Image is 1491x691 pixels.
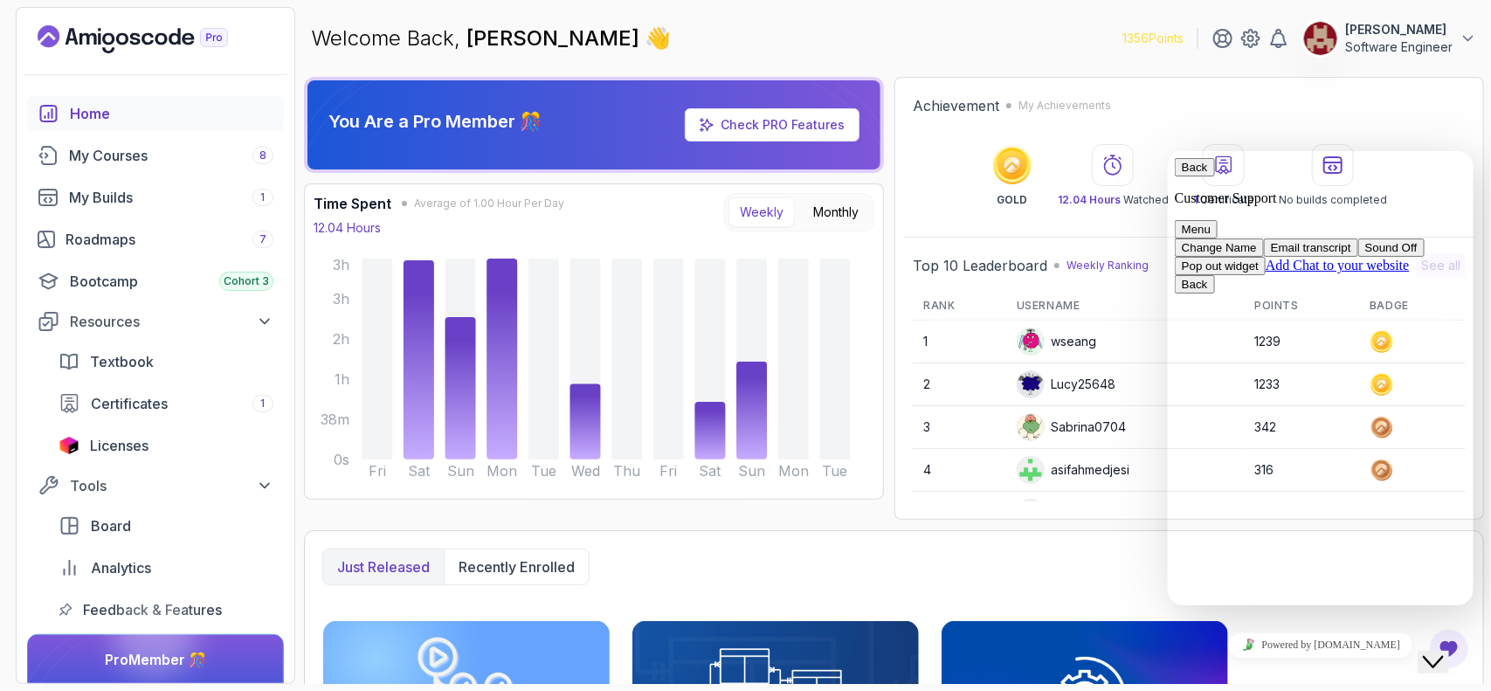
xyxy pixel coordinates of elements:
[48,344,284,379] a: textbook
[913,363,1006,406] td: 2
[91,515,131,536] span: Board
[1058,193,1121,206] span: 12.04 Hours
[335,371,349,388] tspan: 1h
[1006,292,1244,321] th: Username
[48,428,284,463] a: licenses
[685,108,859,142] a: Check PRO Features
[70,311,273,332] div: Resources
[1345,21,1453,38] p: [PERSON_NAME]
[48,550,284,585] a: analytics
[1345,38,1453,56] p: Software Engineer
[38,25,268,53] a: Landing page
[1017,370,1116,398] div: Lucy25648
[321,411,349,428] tspan: 38m
[323,549,444,584] button: Just released
[1017,456,1130,484] div: asifahmedjesi
[447,463,474,480] tspan: Sun
[1058,193,1169,207] p: Watched
[91,393,168,414] span: Certificates
[334,452,349,468] tspan: 0s
[1418,621,1474,674] iframe: chat widget
[69,145,273,166] div: My Courses
[1017,328,1097,356] div: wseang
[913,449,1006,492] td: 4
[259,232,266,246] span: 7
[333,331,349,348] tspan: 2h
[1018,500,1044,526] img: user profile image
[444,549,589,584] button: Recently enrolled
[48,592,284,627] a: feedback
[333,257,349,273] tspan: 3h
[328,109,542,134] p: You Are a Pro Member 🎊
[721,117,845,132] a: Check PRO Features
[314,193,391,214] h3: Time Spent
[823,463,848,480] tspan: Tue
[802,197,870,227] button: Monthly
[1018,99,1111,113] p: My Achievements
[913,95,999,116] h2: Achievement
[1017,499,1093,527] div: amacut
[1168,151,1474,605] iframe: chat widget
[337,556,430,577] p: Just released
[27,264,284,299] a: bootcamp
[27,470,284,501] button: Tools
[778,463,809,480] tspan: Mon
[913,321,1006,363] td: 1
[700,463,722,480] tspan: Sat
[487,463,517,480] tspan: Mon
[997,193,1027,207] p: GOLD
[613,463,640,480] tspan: Thu
[913,406,1006,449] td: 3
[333,291,349,307] tspan: 3h
[224,274,269,288] span: Cohort 3
[913,292,1006,321] th: Rank
[261,397,266,411] span: 1
[1066,259,1149,273] p: Weekly Ranking
[90,351,154,372] span: Textbook
[70,103,273,124] div: Home
[644,24,673,53] span: 👋
[571,463,600,480] tspan: Wed
[314,219,381,237] p: 12.04 Hours
[48,386,284,421] a: certificates
[1017,413,1127,441] div: Sabrina0704
[91,557,151,578] span: Analytics
[1018,414,1044,440] img: default monster avatar
[1303,21,1477,56] button: user profile image[PERSON_NAME]Software Engineer
[369,463,386,480] tspan: Fri
[70,475,273,496] div: Tools
[90,435,148,456] span: Licenses
[48,508,284,543] a: board
[1304,22,1337,55] img: user profile image
[466,25,645,51] span: [PERSON_NAME]
[27,138,284,173] a: courses
[27,222,284,257] a: roadmaps
[66,229,273,250] div: Roadmaps
[738,463,765,480] tspan: Sun
[259,149,266,162] span: 8
[531,463,556,480] tspan: Tue
[69,187,273,208] div: My Builds
[1018,457,1044,483] img: user profile image
[83,599,222,620] span: Feedback & Features
[311,24,671,52] p: Welcome Back,
[913,255,1047,276] h2: Top 10 Leaderboard
[1122,30,1184,47] p: 1356 Points
[659,463,677,480] tspan: Fri
[27,96,284,131] a: home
